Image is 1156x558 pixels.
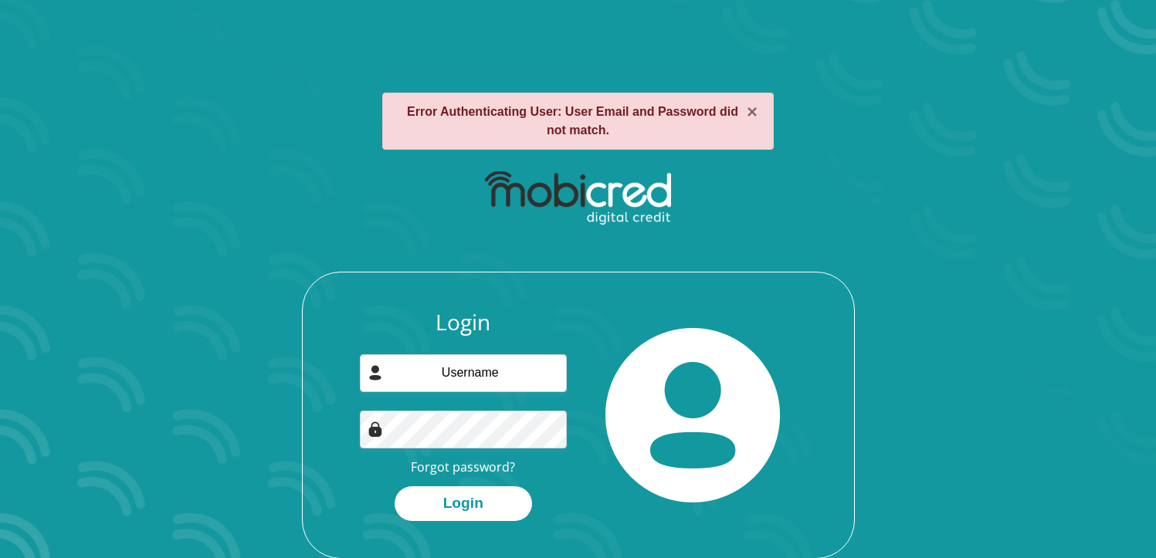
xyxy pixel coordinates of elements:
[747,103,758,121] button: ×
[485,171,671,225] img: mobicred logo
[411,458,515,475] a: Forgot password?
[368,421,383,437] img: Image
[368,365,383,380] img: user-icon image
[407,105,738,137] strong: Error Authenticating User: User Email and Password did not match.
[360,309,567,336] h3: Login
[360,354,567,392] input: Username
[395,486,532,521] button: Login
